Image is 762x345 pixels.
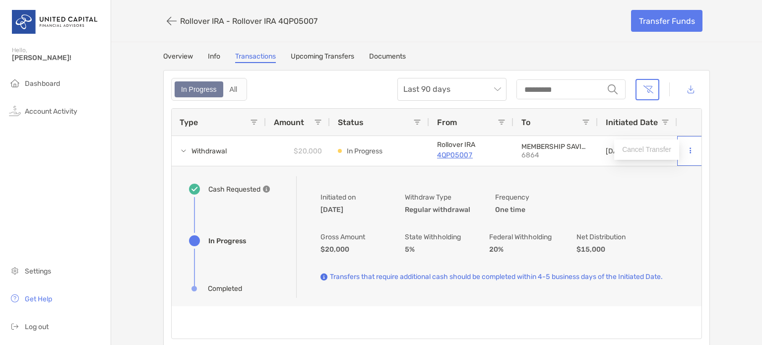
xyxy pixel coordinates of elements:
[606,118,658,127] span: Initiated Date
[294,145,322,157] p: $20,000
[224,82,243,96] div: All
[171,78,247,101] div: segmented control
[176,82,222,96] div: In Progress
[208,183,260,196] p: Cash Requested
[622,143,671,156] p: Cancel Transfer
[163,52,193,63] a: Overview
[437,149,506,161] a: 4QP05007
[180,16,317,26] p: Rollover IRA - Rollover IRA 4QP05007
[191,143,227,159] span: Withdrawal
[180,118,198,127] span: Type
[291,52,354,63] a: Upcoming Transfers
[403,78,501,100] span: Last 90 days
[489,231,552,243] p: Federal Withholding
[25,107,77,116] span: Account Activity
[320,245,349,254] b: $20,000
[9,292,21,304] img: get-help icon
[437,118,457,127] span: From
[576,231,636,243] p: Net Distribution
[9,265,21,276] img: settings icon
[606,147,628,155] p: [DATE]
[208,52,220,63] a: Info
[208,237,246,245] div: In Progress
[330,271,663,283] p: Transfers that require additional cash should be completed within 4-5 business days of the Initia...
[320,191,380,204] p: Initiated on
[631,10,702,32] a: Transfer Funds
[521,151,590,159] p: 6864
[369,52,406,63] a: Documents
[235,52,276,63] a: Transactions
[608,84,618,94] img: input icon
[521,142,590,151] p: MEMBERSHIP SAVINGS
[405,206,470,214] b: Regular withdrawal
[635,79,659,100] button: Clear filters
[9,320,21,332] img: logout icon
[208,284,242,293] div: Completed
[576,245,605,254] b: $15,000
[274,118,304,127] span: Amount
[405,191,470,204] p: Withdraw Type
[437,140,506,149] p: Rollover IRA
[489,245,504,254] b: 20 %
[405,231,464,243] p: State Withholding
[320,206,343,214] b: [DATE]
[347,145,382,157] p: In Progress
[25,295,52,303] span: Get Help
[495,191,555,204] p: Frequency
[320,231,380,243] p: Gross Amount
[12,4,99,40] img: United Capital Logo
[495,206,525,214] b: One time
[9,77,21,89] img: household icon
[521,118,530,127] span: To
[25,267,51,276] span: Settings
[338,118,364,127] span: Status
[9,105,21,117] img: activity icon
[614,139,679,160] button: Cancel Transfer
[12,54,105,62] span: [PERSON_NAME]!
[25,323,49,331] span: Log out
[405,245,415,254] b: 5 %
[25,79,60,88] span: Dashboard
